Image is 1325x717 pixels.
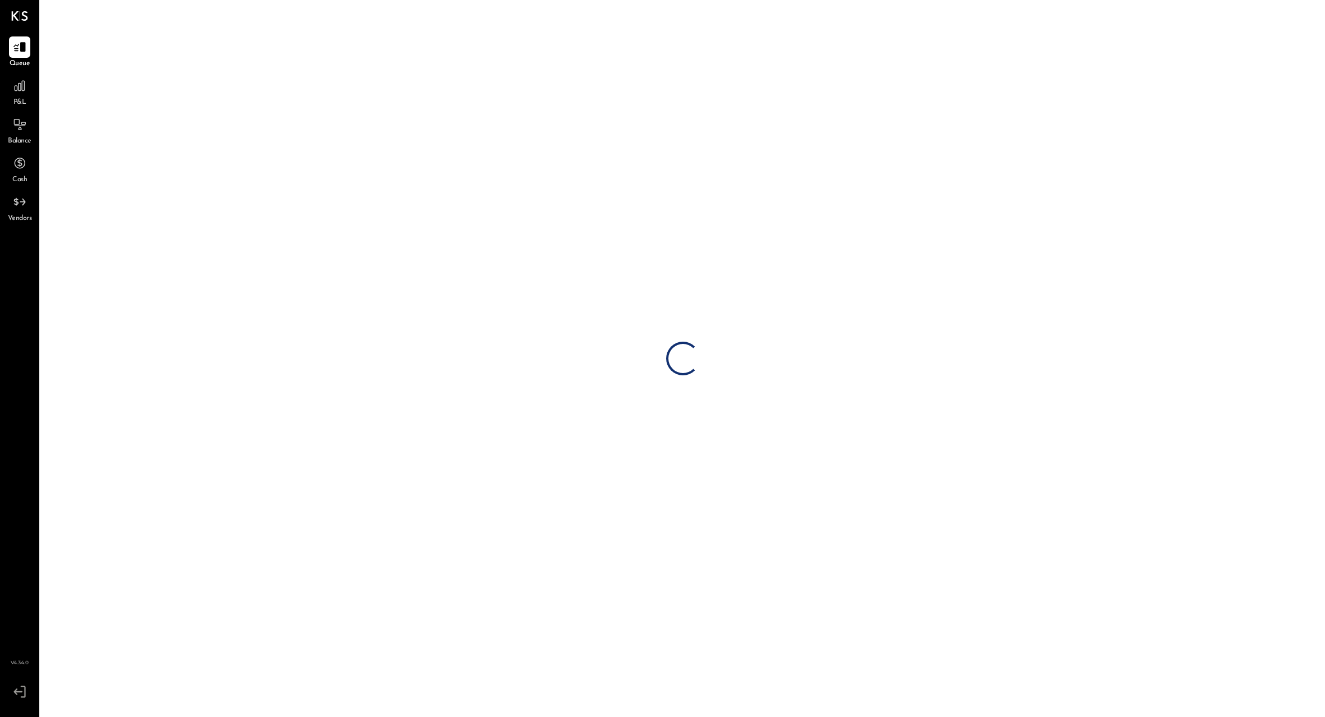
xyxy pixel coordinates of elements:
span: Vendors [8,214,32,224]
a: Cash [1,153,39,185]
span: Queue [10,59,30,69]
a: Balance [1,114,39,146]
span: Cash [12,175,27,185]
span: P&L [13,98,26,108]
a: Vendors [1,191,39,224]
span: Balance [8,136,31,146]
a: Queue [1,36,39,69]
a: P&L [1,75,39,108]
